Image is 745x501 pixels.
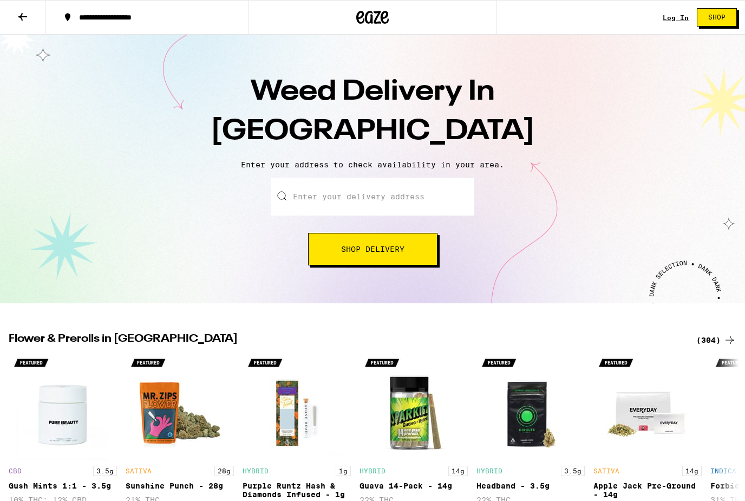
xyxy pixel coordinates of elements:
[214,466,234,476] p: 28g
[360,482,468,490] div: Guava 14-Pack - 14g
[341,245,404,253] span: Shop Delivery
[11,160,734,169] p: Enter your address to check availability in your area.
[243,482,351,499] div: Purple Runtz Hash & Diamonds Infused - 1g
[308,233,437,265] button: Shop Delivery
[243,467,269,474] p: HYBRID
[336,466,351,476] p: 1g
[593,482,702,499] div: Apple Jack Pre-Ground - 14g
[271,178,474,216] input: Enter your delivery address
[9,334,683,347] h2: Flower & Prerolls in [GEOGRAPHIC_DATA]
[360,467,385,474] p: HYBRID
[593,467,619,474] p: SATIVA
[696,334,736,347] a: (304)
[593,352,702,460] img: Everyday - Apple Jack Pre-Ground - 14g
[476,352,585,460] img: Circles Base Camp - Headband - 3.5g
[9,482,117,490] div: Gush Mints 1:1 - 3.5g
[211,118,535,146] span: [GEOGRAPHIC_DATA]
[663,14,689,21] a: Log In
[689,8,745,27] a: Shop
[682,466,702,476] p: 14g
[697,8,737,27] button: Shop
[710,467,736,474] p: INDICA
[561,466,585,476] p: 3.5g
[126,482,234,490] div: Sunshine Punch - 28g
[708,14,726,21] span: Shop
[476,467,502,474] p: HYBRID
[183,73,562,152] h1: Weed Delivery In
[9,467,22,474] p: CBD
[93,466,117,476] p: 3.5g
[448,466,468,476] p: 14g
[126,467,152,474] p: SATIVA
[9,352,117,460] img: Pure Beauty - Gush Mints 1:1 - 3.5g
[126,352,234,460] img: Mr. Zips - Sunshine Punch - 28g
[476,482,585,490] div: Headband - 3.5g
[243,352,351,460] img: Stone Road - Purple Runtz Hash & Diamonds Infused - 1g
[360,352,468,460] img: Sparkiez - Guava 14-Pack - 14g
